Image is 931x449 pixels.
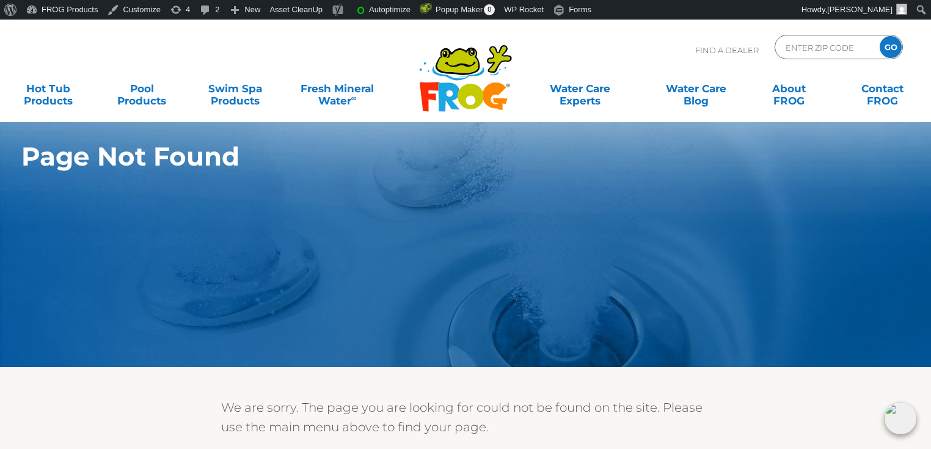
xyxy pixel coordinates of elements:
[221,398,710,437] p: We are sorry. The page you are looking for could not be found on the site. Please use the main me...
[351,93,357,103] sup: ∞
[695,35,759,65] p: Find A Dealer
[106,76,178,101] a: PoolProducts
[199,76,271,101] a: Swim SpaProducts
[846,76,919,101] a: ContactFROG
[885,403,916,434] img: openIcon
[880,36,902,58] input: GO
[753,76,826,101] a: AboutFROG
[12,76,85,101] a: Hot TubProducts
[21,142,836,171] h1: Page Not Found
[484,4,495,15] span: 0
[660,76,732,101] a: Water CareBlog
[521,76,639,101] a: Water CareExperts
[827,5,893,14] span: [PERSON_NAME]
[784,38,867,56] input: Zip Code Form
[292,76,382,101] a: Fresh MineralWater∞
